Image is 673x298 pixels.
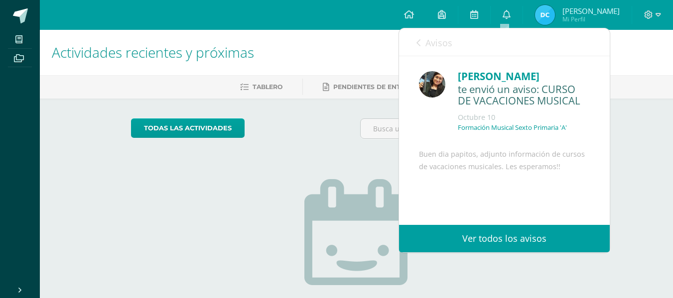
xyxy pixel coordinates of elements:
div: Octubre 10 [458,112,590,122]
span: Mi Perfil [562,15,620,23]
input: Busca una actividad próxima aquí... [361,119,581,138]
a: todas las Actividades [131,118,245,138]
span: Avisos [425,37,452,49]
div: [PERSON_NAME] [458,69,590,84]
div: Buen dia papitos, adjunto información de cursos de vacaciones musicales. Les esperamos!! [419,148,590,277]
img: afbb90b42ddb8510e0c4b806fbdf27cc.png [419,71,445,98]
a: Pendientes de entrega [323,79,418,95]
img: 06c843b541221984c6119e2addf5fdcd.png [535,5,555,25]
p: Formación Musical Sexto Primaria 'A' [458,123,567,132]
span: [PERSON_NAME] [562,6,620,16]
span: Pendientes de entrega [333,83,418,91]
span: Actividades recientes y próximas [52,43,254,62]
div: te envió un aviso: CURSO DE VACACIONES MUSICAL [458,84,590,107]
a: Tablero [240,79,282,95]
span: Tablero [253,83,282,91]
a: Ver todos los avisos [399,225,610,252]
